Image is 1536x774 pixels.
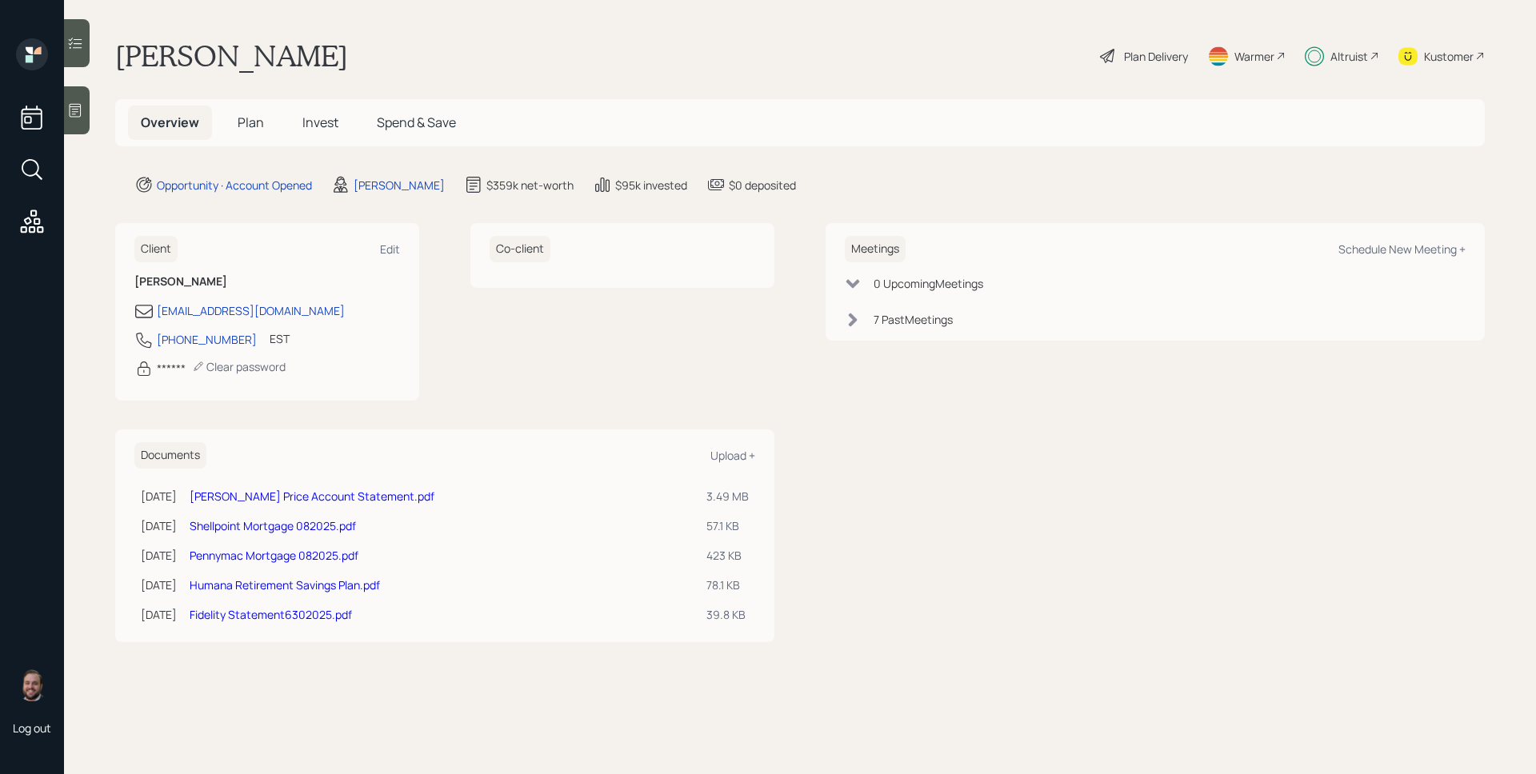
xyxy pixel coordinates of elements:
[486,177,574,193] div: $359k net-worth
[354,177,445,193] div: [PERSON_NAME]
[729,177,796,193] div: $0 deposited
[141,114,199,131] span: Overview
[874,275,983,292] div: 0 Upcoming Meeting s
[157,302,345,319] div: [EMAIL_ADDRESS][DOMAIN_NAME]
[1234,48,1274,65] div: Warmer
[134,442,206,469] h6: Documents
[845,236,906,262] h6: Meetings
[190,548,358,563] a: Pennymac Mortgage 082025.pdf
[270,330,290,347] div: EST
[192,359,286,374] div: Clear password
[377,114,456,131] span: Spend & Save
[141,606,177,623] div: [DATE]
[190,489,434,504] a: [PERSON_NAME] Price Account Statement.pdf
[615,177,687,193] div: $95k invested
[141,577,177,593] div: [DATE]
[190,607,352,622] a: Fidelity Statement6302025.pdf
[1330,48,1368,65] div: Altruist
[238,114,264,131] span: Plan
[706,577,749,593] div: 78.1 KB
[874,311,953,328] div: 7 Past Meeting s
[302,114,338,131] span: Invest
[490,236,550,262] h6: Co-client
[190,577,380,592] a: Humana Retirement Savings Plan.pdf
[134,236,178,262] h6: Client
[710,448,755,463] div: Upload +
[157,331,257,348] div: [PHONE_NUMBER]
[141,517,177,534] div: [DATE]
[706,606,749,623] div: 39.8 KB
[1338,241,1466,257] div: Schedule New Meeting +
[141,547,177,564] div: [DATE]
[706,547,749,564] div: 423 KB
[706,488,749,505] div: 3.49 MB
[157,177,312,193] div: Opportunity · Account Opened
[16,669,48,701] img: james-distasi-headshot.png
[1124,48,1188,65] div: Plan Delivery
[13,720,51,736] div: Log out
[706,517,749,534] div: 57.1 KB
[115,38,348,74] h1: [PERSON_NAME]
[141,488,177,505] div: [DATE]
[134,275,400,289] h6: [PERSON_NAME]
[1424,48,1474,65] div: Kustomer
[190,518,356,533] a: Shellpoint Mortgage 082025.pdf
[380,241,400,257] div: Edit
